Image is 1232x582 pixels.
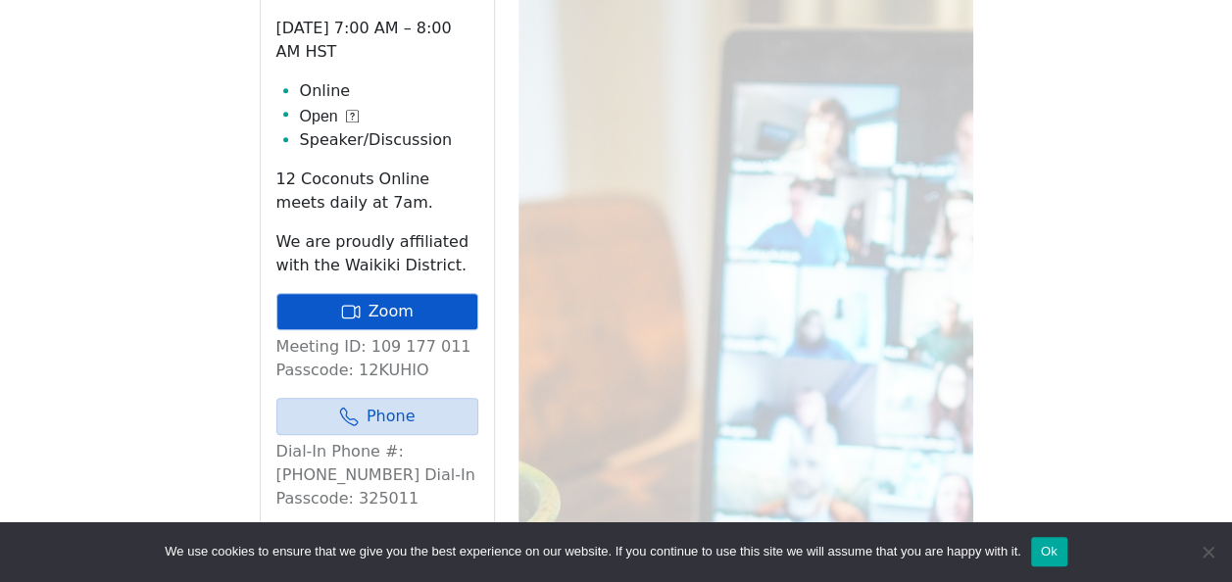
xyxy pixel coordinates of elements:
p: We are proudly affiliated with the Waikiki District. [276,230,478,277]
a: Phone [276,398,478,435]
p: Meeting ID: 109 177 011 Passcode: 12KUHIO [276,335,478,382]
button: Open [300,105,359,128]
li: Online [300,79,478,103]
span: Open [300,105,338,128]
span: We use cookies to ensure that we give you the best experience on our website. If you continue to ... [165,542,1020,561]
p: Dial-In Phone #: [PHONE_NUMBER] Dial-In Passcode: 325011 [276,440,478,510]
p: 12 Coconuts Online meets daily at 7am. [276,168,478,215]
li: Speaker/Discussion [300,128,478,152]
p: [DATE] 7:00 AM – 8:00 AM HST [276,17,478,64]
button: Ok [1031,537,1067,566]
a: Zoom [276,293,478,330]
span: No [1198,542,1217,561]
